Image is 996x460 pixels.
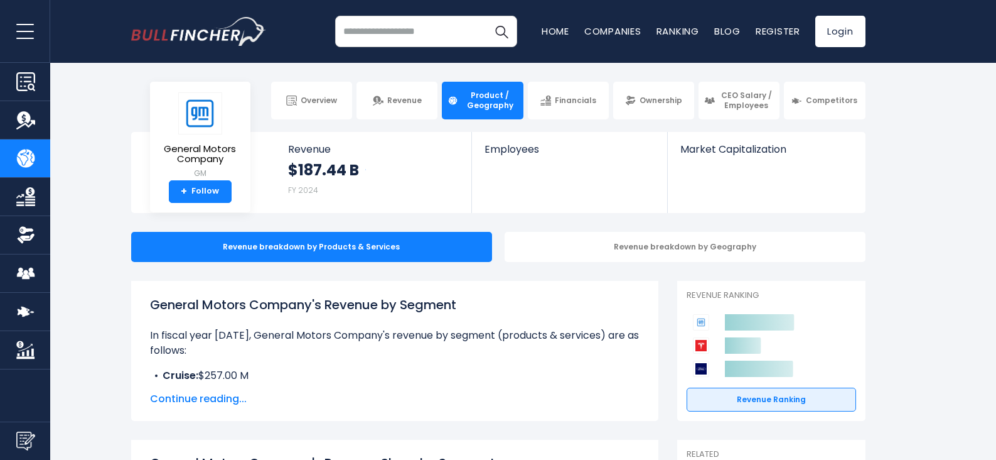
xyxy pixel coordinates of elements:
[159,92,241,180] a: General Motors Company GM
[288,185,318,195] small: FY 2024
[640,96,682,106] span: Ownership
[150,295,640,314] h1: General Motors Company's Revenue by Segment
[301,96,337,106] span: Overview
[613,82,694,119] a: Ownership
[528,82,609,119] a: Financials
[584,25,641,38] a: Companies
[169,180,232,203] a: +Follow
[131,17,266,46] img: bullfincher logo
[131,232,492,262] div: Revenue breakdown by Products & Services
[160,168,240,179] small: GM
[472,132,667,177] a: Employees
[505,232,865,262] div: Revenue breakdown by Geography
[542,25,569,38] a: Home
[131,17,266,46] a: Go to homepage
[486,16,517,47] button: Search
[276,132,472,213] a: Revenue $187.44 B FY 2024
[784,82,865,119] a: Competitors
[693,361,709,377] img: Ford Motor Company competitors logo
[687,449,856,460] p: Related
[699,82,779,119] a: CEO Salary / Employees
[150,392,640,407] span: Continue reading...
[806,96,857,106] span: Competitors
[756,25,800,38] a: Register
[150,328,640,358] p: In fiscal year [DATE], General Motors Company's revenue by segment (products & services) are as f...
[288,143,459,155] span: Revenue
[271,82,352,119] a: Overview
[656,25,699,38] a: Ranking
[815,16,865,47] a: Login
[555,96,596,106] span: Financials
[181,186,187,197] strong: +
[462,90,517,110] span: Product / Geography
[693,337,709,354] img: Tesla competitors logo
[719,90,774,110] span: CEO Salary / Employees
[687,388,856,412] a: Revenue Ranking
[687,290,856,301] p: Revenue Ranking
[288,160,359,180] strong: $187.44 B
[163,368,198,383] b: Cruise:
[442,82,523,119] a: Product / Geography
[693,314,709,331] img: General Motors Company competitors logo
[714,25,741,38] a: Blog
[680,143,851,155] span: Market Capitalization
[160,144,240,165] span: General Motors Company
[387,96,422,106] span: Revenue
[16,226,35,244] img: Ownership
[356,82,437,119] a: Revenue
[668,132,864,177] a: Market Capitalization
[485,143,655,155] span: Employees
[150,368,640,383] li: $257.00 M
